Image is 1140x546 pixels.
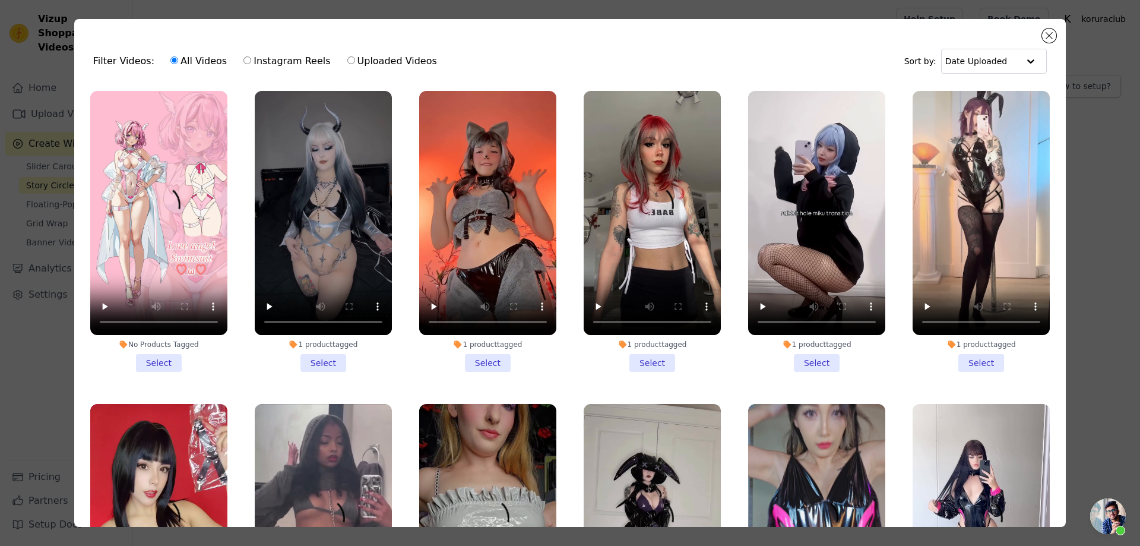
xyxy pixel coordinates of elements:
label: Uploaded Videos [347,53,438,69]
button: Close modal [1042,29,1056,43]
div: 1 product tagged [913,340,1050,349]
div: 1 product tagged [584,340,721,349]
div: Filter Videos: [93,48,444,75]
div: 1 product tagged [419,340,556,349]
div: 开放式聊天 [1090,498,1126,534]
div: 1 product tagged [748,340,885,349]
div: No Products Tagged [90,340,227,349]
div: Sort by: [904,49,1047,74]
label: All Videos [170,53,227,69]
div: 1 product tagged [255,340,392,349]
label: Instagram Reels [243,53,331,69]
